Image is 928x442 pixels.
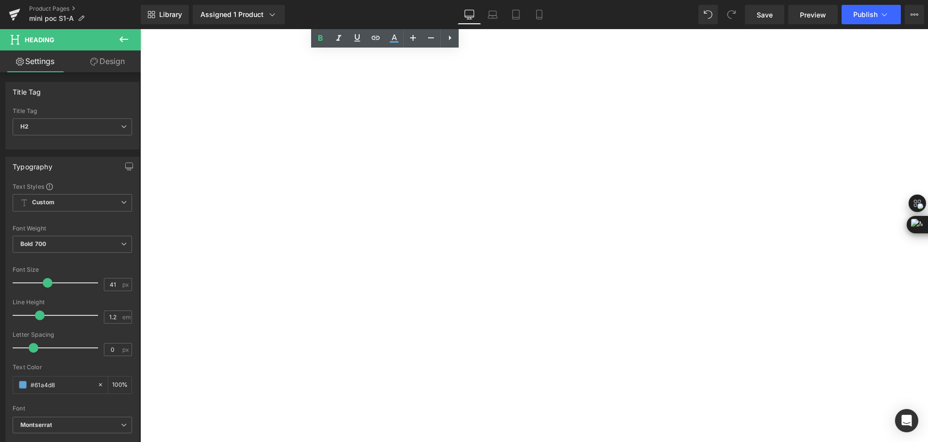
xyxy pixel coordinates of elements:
[122,346,131,353] span: px
[31,379,93,390] input: Color
[842,5,901,24] button: Publish
[800,10,826,20] span: Preview
[458,5,481,24] a: Desktop
[13,108,132,115] div: Title Tag
[13,225,132,232] div: Font Weight
[698,5,718,24] button: Undo
[25,36,54,44] span: Heading
[159,10,182,19] span: Library
[32,198,54,207] b: Custom
[853,11,878,18] span: Publish
[13,182,132,190] div: Text Styles
[20,240,46,247] b: Bold 700
[528,5,551,24] a: Mobile
[13,82,41,96] div: Title Tag
[895,409,918,432] div: Open Intercom Messenger
[20,123,29,130] b: H2
[13,299,132,306] div: Line Height
[122,314,131,320] span: em
[13,331,132,338] div: Letter Spacing
[140,29,928,442] iframe: To enrich screen reader interactions, please activate Accessibility in Grammarly extension settings
[122,281,131,288] span: px
[29,15,74,22] span: mini poc S1-A
[20,421,52,429] i: Montserrat
[788,5,838,24] a: Preview
[29,5,141,13] a: Product Pages
[757,10,773,20] span: Save
[504,5,528,24] a: Tablet
[13,364,132,371] div: Text Color
[141,5,189,24] a: New Library
[905,5,924,24] button: More
[13,266,132,273] div: Font Size
[13,405,132,412] div: Font
[72,50,143,72] a: Design
[481,5,504,24] a: Laptop
[200,10,277,19] div: Assigned 1 Product
[722,5,741,24] button: Redo
[13,157,52,171] div: Typography
[108,377,132,393] div: %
